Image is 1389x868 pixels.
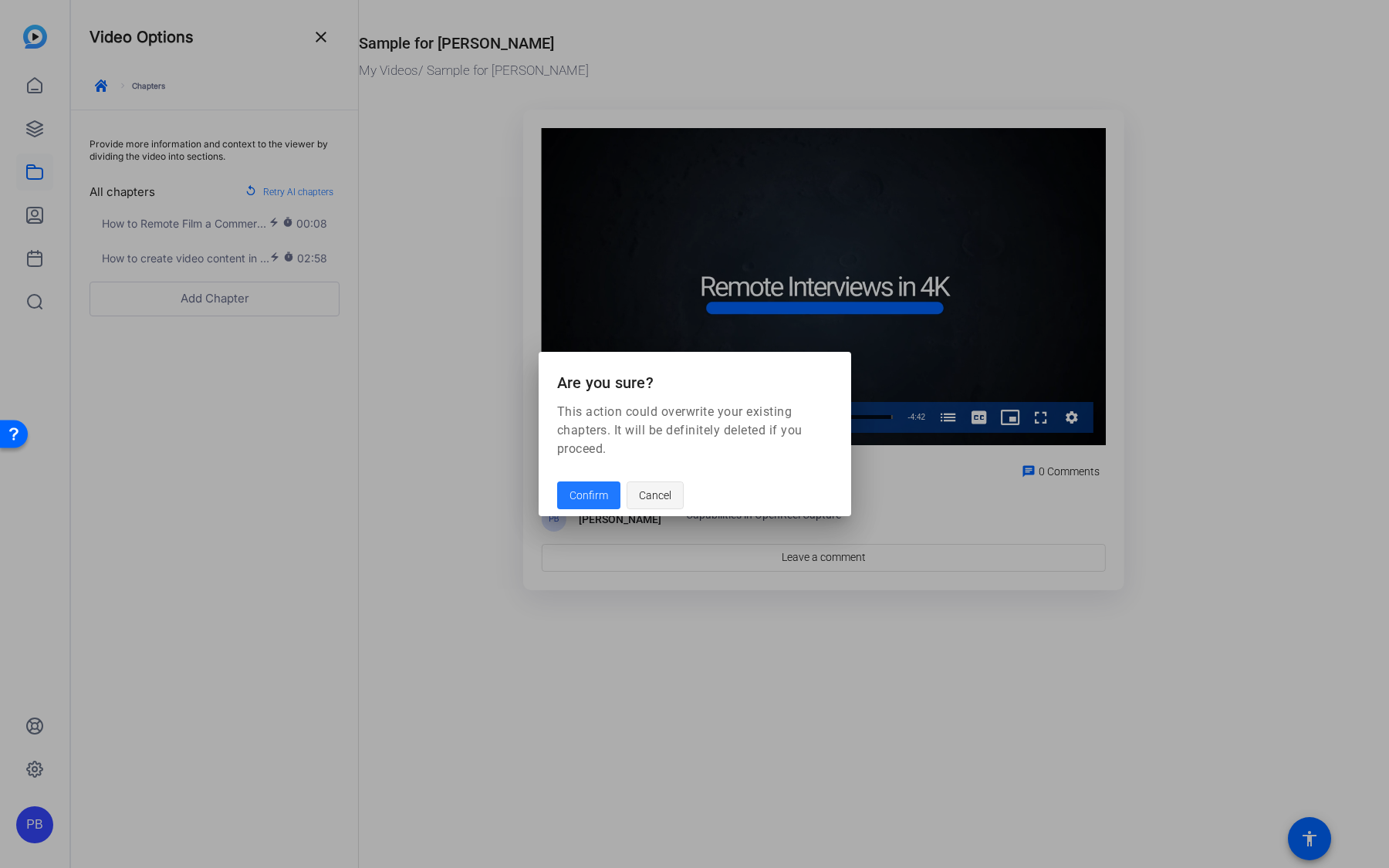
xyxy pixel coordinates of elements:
[627,481,684,509] button: Cancel
[539,352,851,402] h2: Are you sure?
[639,481,671,510] span: Cancel
[557,481,620,509] button: Confirm
[569,488,608,504] span: Confirm
[557,404,803,456] span: This action could overwrite your existing chapters. It will be definitely deleted if you proceed.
